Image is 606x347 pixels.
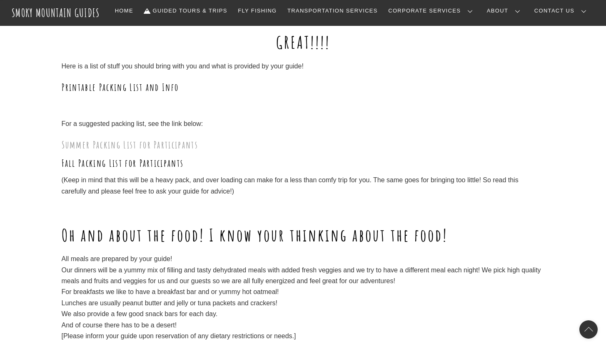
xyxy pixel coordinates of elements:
[62,118,545,129] p: For a suggested packing list, see the link below:
[385,2,479,20] a: Corporate Services
[531,2,593,20] a: Contact Us
[62,33,545,53] h1: GREAT!!!!
[112,2,137,20] a: Home
[62,61,545,72] p: Here is a list of stuff you should bring with you and what is provided by your guide!
[62,157,184,169] a: Fall Packing List for Participants
[234,2,280,20] a: Fly Fishing
[62,138,199,151] a: Summer Packing List for Participants
[62,81,179,93] a: Printable Packing List and Info
[62,254,545,342] p: All meals are prepared by your guide! Our dinners will be a yummy mix of filling and tasty dehydr...
[141,2,231,20] a: Guided Tours & Trips
[484,2,527,20] a: About
[284,2,381,20] a: Transportation Services
[12,6,100,20] a: Smoky Mountain Guides
[62,225,545,245] h1: Oh and about the food! I know your thinking about the food!
[62,175,545,197] p: (Keep in mind that this will be a heavy pack, and over loading can make for a less than comfy tri...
